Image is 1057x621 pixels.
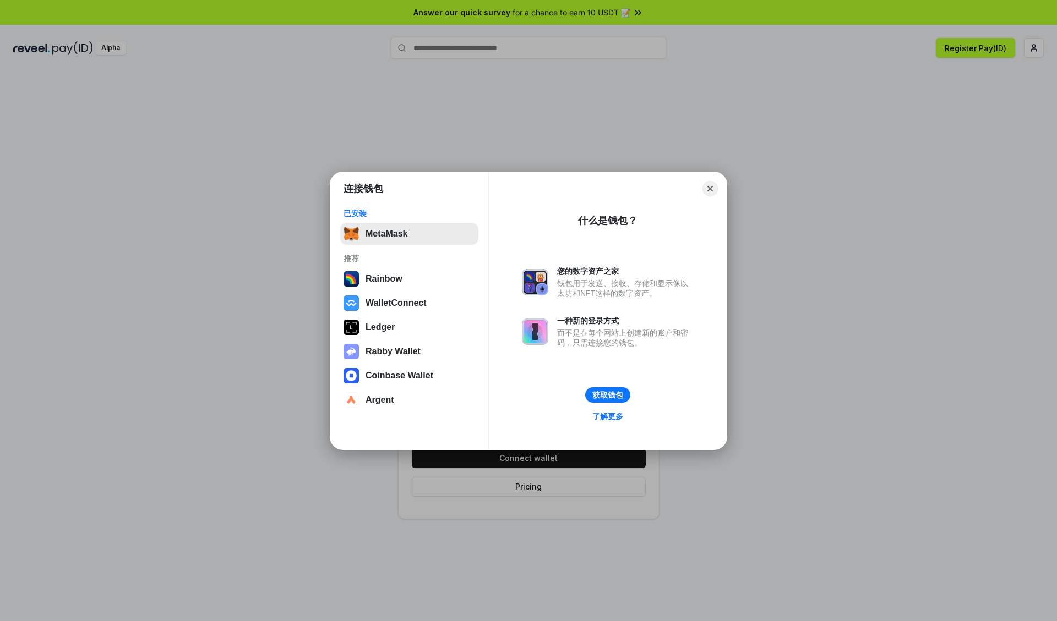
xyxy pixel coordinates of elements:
[557,278,694,298] div: 钱包用于发送、接收、存储和显示像以太坊和NFT这样的数字资产。
[340,223,478,245] button: MetaMask
[340,389,478,411] button: Argent
[366,322,395,332] div: Ledger
[592,390,623,400] div: 获取钱包
[557,328,694,348] div: 而不是在每个网站上创建新的账户和密码，只需连接您的钱包。
[557,316,694,326] div: 一种新的登录方式
[344,295,359,311] img: svg+xml,%3Csvg%20width%3D%2228%22%20height%3D%2228%22%20viewBox%3D%220%200%2028%2028%22%20fill%3D...
[522,318,548,345] img: svg+xml,%3Csvg%20xmlns%3D%22http%3A%2F%2Fwww.w3.org%2F2000%2Fsvg%22%20fill%3D%22none%22%20viewBox...
[344,368,359,383] img: svg+xml,%3Csvg%20width%3D%2228%22%20height%3D%2228%22%20viewBox%3D%220%200%2028%2028%22%20fill%3D...
[586,409,630,424] a: 了解更多
[366,298,427,308] div: WalletConnect
[578,214,638,227] div: 什么是钱包？
[344,392,359,408] img: svg+xml,%3Csvg%20width%3D%2228%22%20height%3D%2228%22%20viewBox%3D%220%200%2028%2028%22%20fill%3D...
[340,340,478,362] button: Rabby Wallet
[366,274,402,284] div: Rainbow
[340,292,478,314] button: WalletConnect
[344,344,359,359] img: svg+xml,%3Csvg%20xmlns%3D%22http%3A%2F%2Fwww.w3.org%2F2000%2Fsvg%22%20fill%3D%22none%22%20viewBox...
[344,182,383,195] h1: 连接钱包
[366,395,394,405] div: Argent
[344,226,359,241] img: svg+xml,%3Csvg%20fill%3D%22none%22%20height%3D%2233%22%20viewBox%3D%220%200%2035%2033%22%20width%...
[366,229,407,239] div: MetaMask
[366,347,421,356] div: Rabby Wallet
[585,387,630,403] button: 获取钱包
[366,371,433,381] div: Coinbase Wallet
[592,411,623,421] div: 了解更多
[344,320,359,335] img: svg+xml,%3Csvg%20xmlns%3D%22http%3A%2F%2Fwww.w3.org%2F2000%2Fsvg%22%20width%3D%2228%22%20height%3...
[344,254,475,263] div: 推荐
[702,181,718,196] button: Close
[344,208,475,218] div: 已安装
[557,266,694,276] div: 您的数字资产之家
[340,268,478,290] button: Rainbow
[522,269,548,295] img: svg+xml,%3Csvg%20xmlns%3D%22http%3A%2F%2Fwww.w3.org%2F2000%2Fsvg%22%20fill%3D%22none%22%20viewBox...
[340,365,478,387] button: Coinbase Wallet
[340,316,478,338] button: Ledger
[344,271,359,287] img: svg+xml,%3Csvg%20width%3D%22120%22%20height%3D%22120%22%20viewBox%3D%220%200%20120%20120%22%20fil...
